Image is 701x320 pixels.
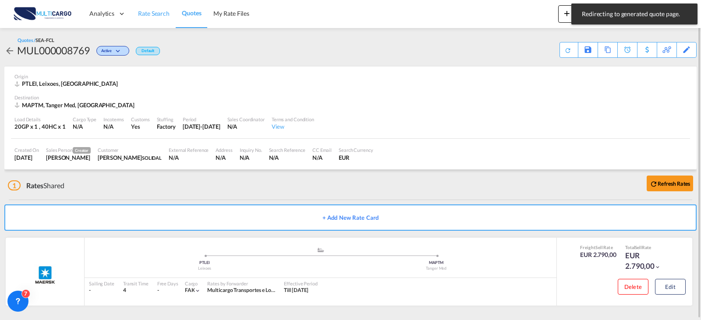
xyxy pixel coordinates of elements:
[655,264,661,270] md-icon: icon-chevron-down
[339,154,373,162] div: EUR
[96,46,129,56] div: Change Status Here
[284,287,308,294] div: Till 31 Oct 2025
[17,43,90,57] div: MUL000008769
[103,123,113,130] div: N/A
[182,9,201,17] span: Quotes
[216,147,232,153] div: Address
[123,280,149,287] div: Transit Time
[564,46,572,54] md-icon: icon-refresh
[98,154,162,162] div: Marta Fernandes
[169,154,209,162] div: N/A
[579,10,690,18] span: Redirecting to generated quote page.
[321,266,552,271] div: Tanger Med
[650,180,658,188] md-icon: icon-refresh
[8,180,21,190] span: 1
[183,116,220,123] div: Period
[207,287,275,294] div: Multicargo Transportes e Logistica
[227,123,265,130] div: N/A
[35,37,54,43] span: SEA-FCL
[98,147,162,153] div: Customer
[580,244,616,250] div: Freight Rate
[315,248,326,252] md-icon: assets/icons/custom/ship-fill.svg
[89,280,114,287] div: Sailing Date
[18,37,54,43] div: Quotes /SEA-FCL
[136,47,160,55] div: Default
[14,94,687,101] div: Destination
[658,180,690,187] b: Refresh Rates
[321,260,552,266] div: MAPTM
[14,101,136,109] div: MAPTM, Tanger Med, Africa
[157,280,178,287] div: Free Days
[4,46,15,56] md-icon: icon-arrow-left
[185,280,201,287] div: Cargo
[89,287,114,294] div: -
[103,116,124,123] div: Incoterms
[22,80,118,87] span: PTLEI, Leixoes, [GEOGRAPHIC_DATA]
[185,287,195,293] span: FAK
[195,288,201,294] md-icon: icon-chevron-down
[14,116,66,123] div: Load Details
[625,250,669,271] div: EUR 2.790,00
[4,204,697,231] button: + Add New Rate Card
[46,147,91,154] div: Sales Person
[269,154,305,162] div: N/A
[157,116,176,123] div: Stuffing
[240,154,262,162] div: N/A
[26,181,44,190] span: Rates
[8,181,64,190] div: Shared
[89,266,321,271] div: Leixoes
[90,43,131,57] div: Change Status Here
[558,5,598,23] button: icon-plus 400-fgNewicon-chevron-down
[131,116,149,123] div: Customs
[131,123,149,130] div: Yes
[73,116,96,123] div: Cargo Type
[595,245,603,250] span: Sell
[101,48,114,56] span: Active
[14,73,687,80] div: Origin
[157,287,159,294] div: -
[562,10,595,17] span: New
[272,123,314,130] div: View
[13,4,72,24] img: 82db67801a5411eeacfdbd8acfa81e61.png
[269,147,305,153] div: Search Reference
[207,287,286,293] span: Multicargo Transportes e Logistica
[123,287,149,294] div: 4
[89,260,321,266] div: PTLEI
[73,147,91,154] span: Creator
[14,154,39,162] div: 9 Oct 2025
[183,123,220,130] div: 31 Oct 2025
[284,280,317,287] div: Effective Period
[169,147,209,153] div: External Reference
[339,147,373,153] div: Search Currency
[14,147,39,153] div: Created On
[618,279,648,295] button: Delete
[284,287,308,293] span: Till [DATE]
[4,43,17,57] div: icon-arrow-left
[34,264,56,286] img: Maersk
[73,123,96,130] div: N/A
[213,10,249,17] span: My Rate Files
[625,244,669,250] div: Total Rate
[14,80,120,88] div: PTLEI, Leixoes, Europe
[46,154,91,162] div: Ricardo Santos
[216,154,232,162] div: N/A
[240,147,262,153] div: Inquiry No.
[114,49,124,54] md-icon: icon-chevron-down
[312,154,332,162] div: N/A
[138,10,170,17] span: Rate Search
[272,116,314,123] div: Terms and Condition
[655,279,686,295] button: Edit
[227,116,265,123] div: Sales Coordinator
[635,245,642,250] span: Sell
[14,123,66,130] div: 20GP x 1 , 40HC x 1
[312,147,332,153] div: CC Email
[562,8,572,18] md-icon: icon-plus 400-fg
[564,42,574,54] div: Quote PDF is not available at this time
[207,280,275,287] div: Rates by Forwarder
[578,42,598,57] div: Save As Template
[580,250,616,259] div: EUR 2.790,00
[647,176,693,191] button: icon-refreshRefresh Rates
[142,155,162,161] span: SOLIDAL
[89,9,114,18] span: Analytics
[157,123,176,130] div: Factory Stuffing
